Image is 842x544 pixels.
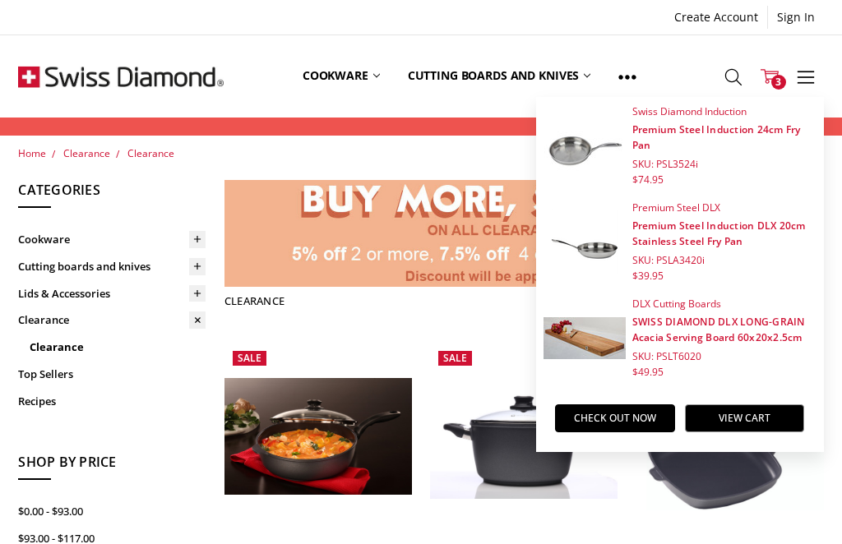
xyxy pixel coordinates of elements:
img: HD Nonstick DEEP Frypan Saute with glass vented lid 28cm x 7.5cm 4.2L *** SALE *** [224,378,412,495]
span: SKU: [632,157,654,171]
a: Top Sellers [18,361,206,388]
a: 3 [752,56,788,97]
a: Cutting boards and knives [394,39,605,113]
h5: Categories [18,180,206,208]
span: Sale [238,351,261,365]
span: SKU: [632,253,654,267]
a: Home [18,146,46,160]
a: Cutting boards and knives [18,253,206,280]
span: PSLT6020 [656,349,701,363]
a: Cookware [18,226,206,253]
a: Check out now [555,404,675,432]
a: SWISS DIAMOND DLX LONG-GRAIN Acacia Serving Board 60x20x2.5cm [632,315,805,344]
a: Clearance [30,334,206,361]
span: Premium Steel DLX [632,200,814,215]
a: HD Nonstick DEEP Frypan Saute with glass vented lid 28cm x 7.5cm 4.2L *** SALE *** [224,343,412,530]
a: Lids & Accessories [18,280,206,307]
h5: Shop By Price [18,452,206,480]
span: DLX Cutting Boards [632,296,814,311]
a: Show All [604,39,650,113]
span: $39.95 [632,268,814,284]
span: SKU: [632,349,654,363]
img: Free Shipping On Every Order [18,35,224,118]
span: Swiss Diamond Induction [632,104,814,119]
img: Premium Steel Induction 24cm Fry Pan [544,118,626,173]
span: $74.95 [632,172,814,187]
a: Clearance [63,146,110,160]
span: $49.95 [632,364,814,380]
a: View Cart [685,404,805,432]
a: Swiss Diamond HD 5.2L 24cm Nonstick Casserole with Glass Lid ***SALE *** [430,343,618,530]
span: PSL3524i [656,157,698,171]
h1: Clearance [224,294,285,307]
a: Premium Steel Induction DLX 20cm Stainless Steel Fry Pan [632,219,806,248]
img: Swiss Diamond HD 5.2L 24cm Nonstick Casserole with Glass Lid ***SALE *** [430,374,618,499]
span: 3 [771,75,786,90]
a: Sign In [768,6,824,29]
span: PSLA3420i [656,253,705,267]
a: Clearance [18,307,206,334]
a: Premium Steel Induction 24cm Fry Pan [632,122,801,152]
img: Premium Steel DLX - 8" (20cm) Stainless Steel Fry Pan | Swiss Diamond [544,201,626,283]
a: $0.00 - $93.00 [18,498,206,525]
img: SWISS DIAMOND DLX LONG-GRAIN Acacia Serving Board 60x20x2.5cm [544,317,626,359]
a: Cookware [289,39,394,113]
img: clearancehead__44871.original.jpg [224,180,824,287]
a: Recipes [18,388,206,415]
a: Clearance [127,146,174,160]
span: Sale [443,351,467,365]
a: Create Account [665,6,767,29]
